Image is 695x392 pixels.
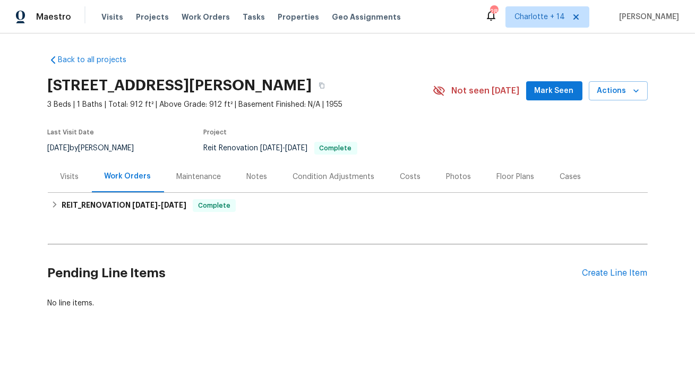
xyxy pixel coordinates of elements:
[48,193,648,218] div: REIT_RENOVATION [DATE]-[DATE]Complete
[400,172,421,182] div: Costs
[293,172,375,182] div: Condition Adjustments
[48,129,95,135] span: Last Visit Date
[286,144,308,152] span: [DATE]
[101,12,123,22] span: Visits
[560,172,581,182] div: Cases
[315,145,356,151] span: Complete
[452,86,520,96] span: Not seen [DATE]
[447,172,471,182] div: Photos
[194,200,235,211] span: Complete
[332,12,401,22] span: Geo Assignments
[514,12,565,22] span: Charlotte + 14
[261,144,283,152] span: [DATE]
[48,142,147,155] div: by [PERSON_NAME]
[61,172,79,182] div: Visits
[204,144,357,152] span: Reit Renovation
[48,298,648,309] div: No line items.
[278,12,319,22] span: Properties
[582,268,648,278] div: Create Line Item
[204,129,227,135] span: Project
[490,6,497,17] div: 285
[62,199,186,212] h6: REIT_RENOVATION
[535,84,574,98] span: Mark Seen
[615,12,679,22] span: [PERSON_NAME]
[48,55,150,65] a: Back to all projects
[105,171,151,182] div: Work Orders
[48,99,433,110] span: 3 Beds | 1 Baths | Total: 912 ft² | Above Grade: 912 ft² | Basement Finished: N/A | 1955
[597,84,639,98] span: Actions
[247,172,268,182] div: Notes
[312,76,331,95] button: Copy Address
[48,80,312,91] h2: [STREET_ADDRESS][PERSON_NAME]
[36,12,71,22] span: Maestro
[48,144,70,152] span: [DATE]
[526,81,582,101] button: Mark Seen
[589,81,648,101] button: Actions
[261,144,308,152] span: -
[497,172,535,182] div: Floor Plans
[48,249,582,298] h2: Pending Line Items
[161,201,186,209] span: [DATE]
[136,12,169,22] span: Projects
[243,13,265,21] span: Tasks
[132,201,158,209] span: [DATE]
[177,172,221,182] div: Maintenance
[132,201,186,209] span: -
[182,12,230,22] span: Work Orders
